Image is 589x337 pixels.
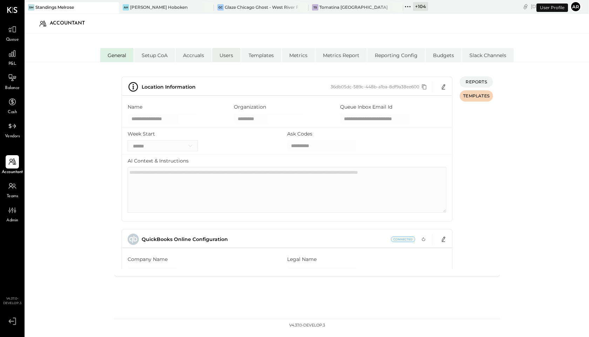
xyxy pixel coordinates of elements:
[316,48,367,62] li: Metrics Report
[287,130,312,137] label: Ask Codes
[340,103,392,110] label: Queue Inbox Email Id
[419,84,429,90] button: Copy id
[35,4,74,10] div: Standings Melrose
[0,47,24,67] a: P&L
[6,218,18,224] span: Admin
[7,193,18,200] span: Teams
[5,133,20,140] span: Vendors
[128,256,168,263] label: Company Name
[2,169,23,176] span: Accountant
[462,48,514,62] li: Slack Channels
[241,48,281,62] li: Templates
[128,157,189,164] label: AI Context & Instructions
[234,103,266,110] label: Organization
[142,236,228,242] span: QuickBooks Online Configuration
[460,76,493,88] button: REPORTS
[123,4,129,11] div: AH
[217,4,224,11] div: GC
[289,323,325,328] div: v 4.37.0-develop.3
[8,61,16,67] span: P&L
[367,48,425,62] li: Reporting Config
[5,85,20,91] span: Balance
[287,256,317,263] label: Legal Name
[531,3,568,10] div: [DATE]
[460,90,493,102] button: TEMPLATES
[50,18,92,29] div: Accountant
[522,3,529,10] div: copy link
[312,4,318,11] div: TS
[570,1,581,12] button: Ar
[212,48,241,62] li: Users
[28,4,34,11] div: SM
[0,179,24,200] a: Teams
[0,119,24,140] a: Vendors
[426,48,461,62] li: Budgets
[128,103,142,110] label: Name
[134,48,175,62] li: Setup CoA
[128,130,155,137] label: Week Start
[331,84,429,90] div: 36db05dc-589c-448b-a1ba-8df9a38ee600
[536,4,568,12] div: User Profile
[176,48,211,62] li: Accruals
[466,79,487,85] span: REPORTS
[0,71,24,91] a: Balance
[463,93,489,99] span: TEMPLATES
[8,109,17,116] span: Cash
[225,4,298,10] div: Glaze Chicago Ghost - West River Rice LLC
[391,236,415,242] span: Current Status: Connected
[130,4,188,10] div: [PERSON_NAME] Hoboken
[282,48,315,62] li: Metrics
[0,95,24,116] a: Cash
[0,155,24,176] a: Accountant
[0,204,24,224] a: Admin
[100,48,134,62] li: General
[142,84,196,90] span: Location Information
[413,2,428,11] div: + 104
[6,37,19,43] span: Queue
[0,23,24,43] a: Queue
[319,4,388,10] div: Tomatina [GEOGRAPHIC_DATA]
